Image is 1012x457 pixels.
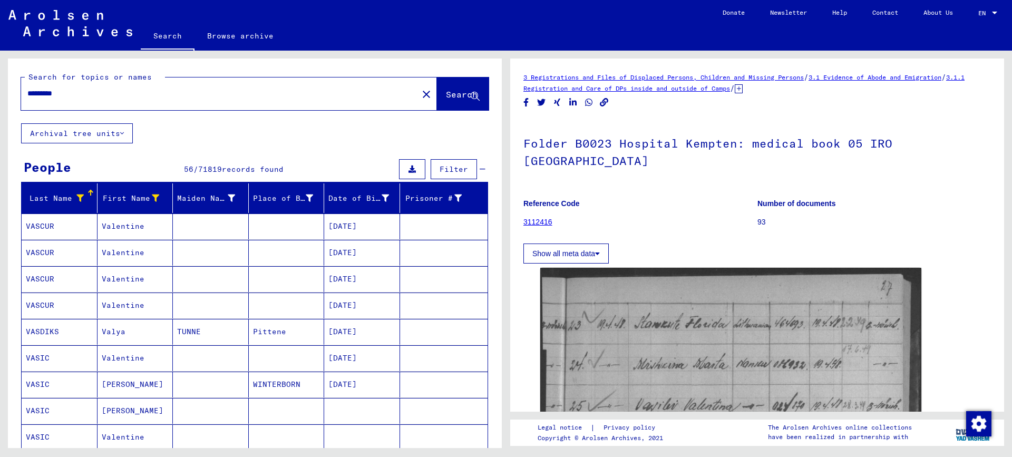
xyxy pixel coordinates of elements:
mat-cell: WINTERBORN [249,372,325,397]
mat-cell: [DATE] [324,319,400,345]
img: Arolsen_neg.svg [8,10,132,36]
button: Share on LinkedIn [568,96,579,109]
div: Maiden Name [177,193,235,204]
mat-header-cell: First Name [98,183,173,213]
a: 3 Registrations and Files of Displaced Persons, Children and Missing Persons [523,73,804,81]
mat-cell: Valentine [98,240,173,266]
a: Legal notice [538,422,590,433]
div: Place of Birth [253,193,314,204]
mat-cell: Valentine [98,424,173,450]
button: Archival tree units [21,123,133,143]
button: Share on Xing [552,96,563,109]
mat-header-cell: Prisoner # [400,183,488,213]
mat-cell: [PERSON_NAME] [98,398,173,424]
mat-header-cell: Maiden Name [173,183,249,213]
mat-cell: Valentine [98,213,173,239]
div: Prisoner # [404,190,475,207]
div: Prisoner # [404,193,462,204]
mat-cell: [DATE] [324,213,400,239]
span: / [804,72,809,82]
div: Last Name [26,193,84,204]
mat-cell: Valentine [98,293,173,318]
mat-cell: VASCUR [22,213,98,239]
mat-cell: VASIC [22,372,98,397]
mat-cell: [PERSON_NAME] [98,372,173,397]
mat-cell: Valentine [98,345,173,371]
span: Filter [440,164,468,174]
mat-cell: [DATE] [324,372,400,397]
mat-cell: VASDIKS [22,319,98,345]
span: / [193,164,198,174]
mat-header-cell: Date of Birth [324,183,400,213]
button: Search [437,77,489,110]
p: The Arolsen Archives online collections [768,423,912,432]
mat-cell: VASCUR [22,240,98,266]
a: 3112416 [523,218,552,226]
mat-cell: [DATE] [324,293,400,318]
span: Search [446,89,478,100]
h1: Folder B0023 Hospital Kempten: medical book 05 IRO [GEOGRAPHIC_DATA] [523,119,991,183]
span: records found [222,164,284,174]
mat-cell: [DATE] [324,240,400,266]
b: Reference Code [523,199,580,208]
mat-cell: VASCUR [22,293,98,318]
img: Change consent [966,411,991,436]
mat-icon: close [420,88,433,101]
div: People [24,158,71,177]
mat-header-cell: Last Name [22,183,98,213]
span: 71819 [198,164,222,174]
mat-cell: [DATE] [324,345,400,371]
div: | [538,422,668,433]
div: Date of Birth [328,190,402,207]
a: 3.1 Evidence of Abode and Emigration [809,73,941,81]
img: yv_logo.png [953,419,993,445]
mat-cell: Valya [98,319,173,345]
span: / [730,83,735,93]
mat-cell: Pittene [249,319,325,345]
mat-cell: VASIC [22,424,98,450]
mat-header-cell: Place of Birth [249,183,325,213]
mat-cell: [DATE] [324,266,400,292]
mat-cell: VASIC [22,345,98,371]
a: Search [141,23,194,51]
div: First Name [102,193,160,204]
p: have been realized in partnership with [768,432,912,442]
a: Browse archive [194,23,286,48]
mat-cell: VASIC [22,398,98,424]
span: 56 [184,164,193,174]
a: Privacy policy [595,422,668,433]
button: Share on Twitter [536,96,547,109]
mat-label: Search for topics or names [28,72,152,82]
button: Share on WhatsApp [583,96,595,109]
mat-cell: TUNNE [173,319,249,345]
div: Place of Birth [253,190,327,207]
button: Show all meta data [523,244,609,264]
button: Clear [416,83,437,104]
mat-cell: VASCUR [22,266,98,292]
div: Date of Birth [328,193,389,204]
div: Last Name [26,190,97,207]
span: / [941,72,946,82]
div: First Name [102,190,173,207]
button: Filter [431,159,477,179]
button: Share on Facebook [521,96,532,109]
div: Maiden Name [177,190,248,207]
p: 93 [757,217,991,228]
button: Copy link [599,96,610,109]
mat-cell: Valentine [98,266,173,292]
span: EN [978,9,990,17]
p: Copyright © Arolsen Archives, 2021 [538,433,668,443]
b: Number of documents [757,199,836,208]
